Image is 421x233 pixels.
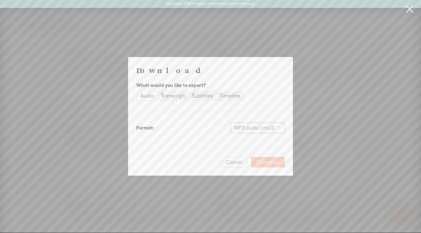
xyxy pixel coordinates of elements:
h4: Download [136,65,285,75]
div: What would you like to export? [136,81,285,89]
button: Download [251,157,285,167]
span: Download [256,159,279,165]
div: Format: [136,124,154,132]
div: Audio [140,91,154,101]
span: Cancel [226,159,242,165]
div: Transcript [161,91,185,101]
div: Timeline [219,91,240,101]
div: segmented control [136,91,244,101]
button: Cancel [221,157,247,167]
span: MP3 audio (.mp3) [235,123,281,133]
div: Subtitles [192,91,213,101]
